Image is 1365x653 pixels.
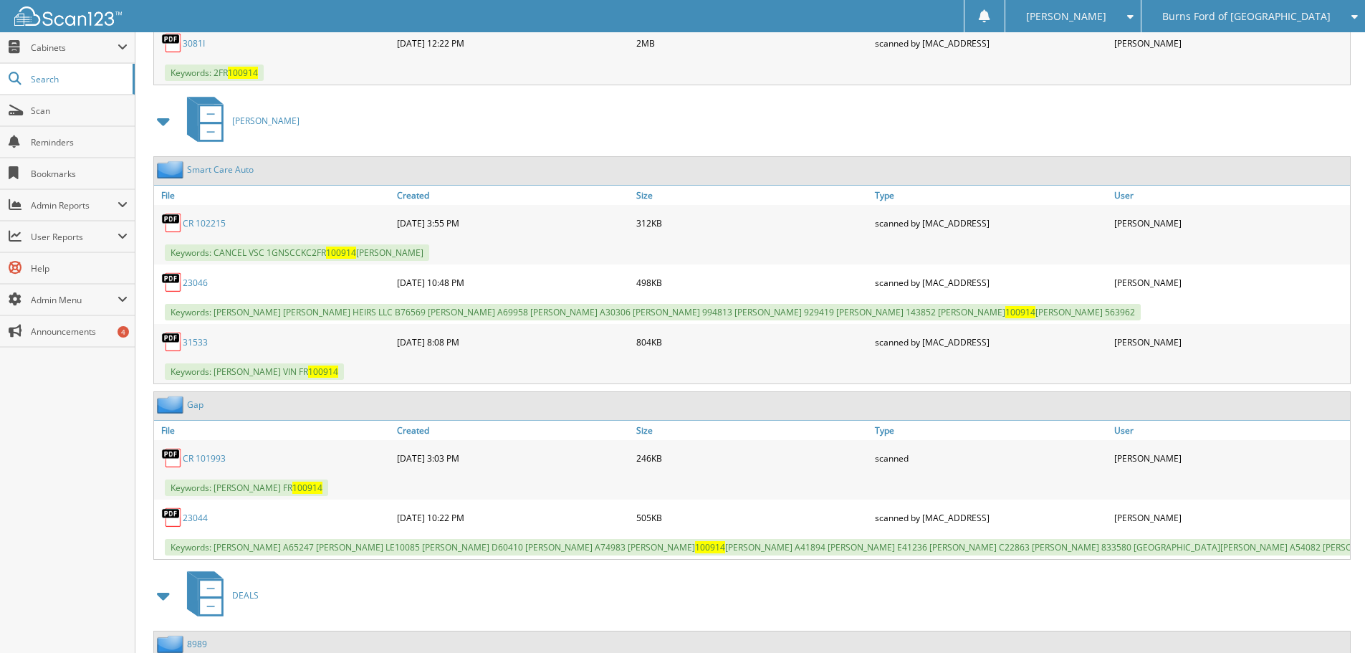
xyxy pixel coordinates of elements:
[187,638,207,650] a: 8989
[161,212,183,234] img: PDF.png
[393,328,633,356] div: [DATE] 8:08 PM
[157,635,187,653] img: folder2.png
[183,452,226,464] a: CR 101993
[308,366,338,378] span: 100914
[31,136,128,148] span: Reminders
[871,421,1111,440] a: Type
[161,507,183,528] img: PDF.png
[187,163,254,176] a: Smart Care Auto
[393,268,633,297] div: [DATE] 10:48 PM
[326,247,356,259] span: 100914
[154,186,393,205] a: File
[165,65,264,81] span: Keywords: 2FR
[1111,29,1350,57] div: [PERSON_NAME]
[31,199,118,211] span: Admin Reports
[393,421,633,440] a: Created
[1111,268,1350,297] div: [PERSON_NAME]
[393,444,633,472] div: [DATE] 3:03 PM
[31,262,128,275] span: Help
[633,328,872,356] div: 804KB
[871,29,1111,57] div: scanned by [MAC_ADDRESS]
[633,29,872,57] div: 2MB
[183,512,208,524] a: 23044
[633,444,872,472] div: 246KB
[633,268,872,297] div: 498KB
[161,331,183,353] img: PDF.png
[292,482,322,494] span: 100914
[393,186,633,205] a: Created
[178,92,300,149] a: [PERSON_NAME]
[871,503,1111,532] div: scanned by [MAC_ADDRESS]
[228,67,258,79] span: 100914
[871,328,1111,356] div: scanned by [MAC_ADDRESS]
[183,277,208,289] a: 23046
[633,503,872,532] div: 505KB
[633,421,872,440] a: Size
[1111,328,1350,356] div: [PERSON_NAME]
[1111,421,1350,440] a: User
[165,304,1141,320] span: Keywords: [PERSON_NAME] [PERSON_NAME] HEIRS LLC B76569 [PERSON_NAME] A69958 [PERSON_NAME] A30306 ...
[871,209,1111,237] div: scanned by [MAC_ADDRESS]
[165,480,328,496] span: Keywords: [PERSON_NAME] FR
[14,6,122,26] img: scan123-logo-white.svg
[1111,503,1350,532] div: [PERSON_NAME]
[178,567,259,624] a: DEALS
[871,268,1111,297] div: scanned by [MAC_ADDRESS]
[1111,186,1350,205] a: User
[393,29,633,57] div: [DATE] 12:22 PM
[31,42,118,54] span: Cabinets
[1026,12,1106,21] span: [PERSON_NAME]
[161,447,183,469] img: PDF.png
[31,325,128,338] span: Announcements
[871,444,1111,472] div: scanned
[695,541,725,553] span: 100914
[633,186,872,205] a: Size
[871,186,1111,205] a: Type
[31,73,125,85] span: Search
[1162,12,1331,21] span: Burns Ford of [GEOGRAPHIC_DATA]
[393,503,633,532] div: [DATE] 10:22 PM
[1111,444,1350,472] div: [PERSON_NAME]
[161,272,183,293] img: PDF.png
[157,396,187,414] img: folder2.png
[157,161,187,178] img: folder2.png
[232,589,259,601] span: DEALS
[183,336,208,348] a: 31533
[31,294,118,306] span: Admin Menu
[31,231,118,243] span: User Reports
[393,209,633,237] div: [DATE] 3:55 PM
[1005,306,1035,318] span: 100914
[165,244,429,261] span: Keywords: CANCEL VSC 1GNSCCKC2FR [PERSON_NAME]
[232,115,300,127] span: [PERSON_NAME]
[118,326,129,338] div: 4
[31,105,128,117] span: Scan
[1111,209,1350,237] div: [PERSON_NAME]
[633,209,872,237] div: 312KB
[1293,584,1365,653] iframe: Chat Widget
[154,421,393,440] a: File
[183,217,226,229] a: CR 102215
[31,168,128,180] span: Bookmarks
[165,363,344,380] span: Keywords: [PERSON_NAME] VIN FR
[187,399,203,411] a: Gap
[161,32,183,54] img: PDF.png
[183,37,205,49] a: 3081I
